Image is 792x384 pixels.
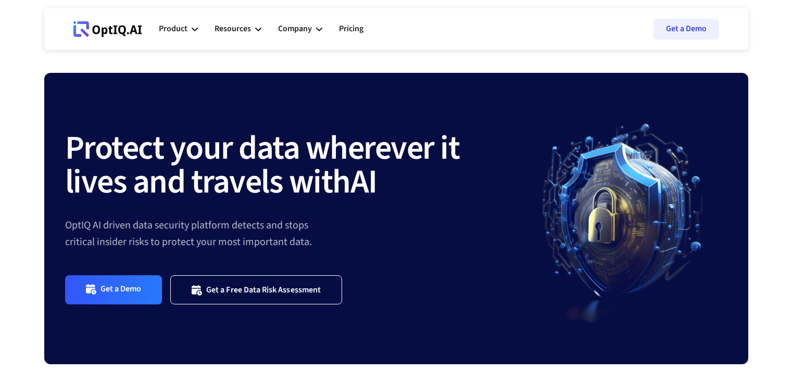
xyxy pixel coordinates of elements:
[73,36,74,37] div: Webflow Homepage
[170,275,342,304] a: Get a Free Data Risk Assessment
[65,217,519,250] div: OptIQ AI driven data security platform detects and stops critical insider risks to protect your m...
[65,275,162,304] a: Get a Demo
[215,22,251,36] div: Resources
[278,22,312,36] div: Company
[653,19,719,40] a: Get a Demo
[73,14,142,45] a: Webflow Homepage
[100,284,142,296] div: Get a Demo
[206,285,321,295] div: Get a Free Data Risk Assessment
[350,158,377,206] strong: AI
[159,22,187,36] div: Product
[339,14,363,45] a: Pricing
[278,14,322,45] div: Company
[215,14,261,45] div: Resources
[65,124,460,206] strong: Protect your data wherever it lives and travels with
[159,14,198,45] div: Product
